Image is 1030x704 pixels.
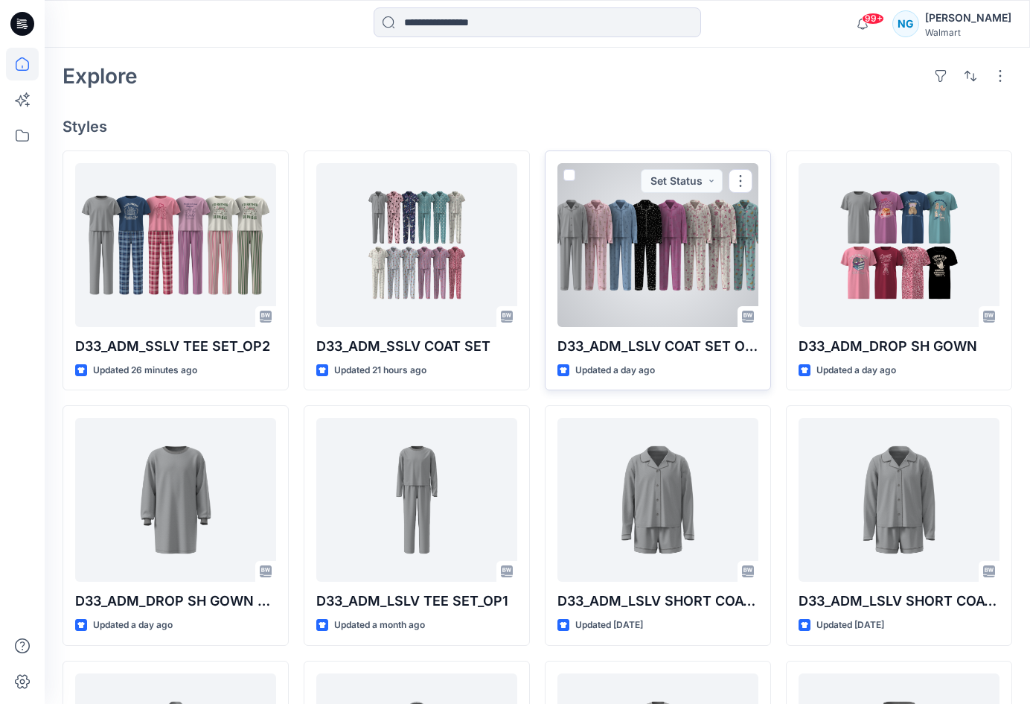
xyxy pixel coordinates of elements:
[316,163,517,327] a: D33_ADM_SSLV COAT SET
[63,118,1012,136] h4: Styles
[557,336,758,357] p: D33_ADM_LSLV COAT SET OP2
[575,618,643,633] p: Updated [DATE]
[316,591,517,612] p: D33_ADM_LSLV TEE SET_OP1
[316,418,517,582] a: D33_ADM_LSLV TEE SET_OP1
[93,363,197,378] p: Updated 26 minutes ago
[816,363,896,378] p: Updated a day ago
[799,163,999,327] a: D33_ADM_DROP SH GOWN
[557,591,758,612] p: D33_ADM_LSLV SHORT COAT SET_OP2
[316,336,517,357] p: D33_ADM_SSLV COAT SET
[892,10,919,37] div: NG
[75,336,276,357] p: D33_ADM_SSLV TEE SET_OP2
[925,9,1011,27] div: [PERSON_NAME]
[816,618,884,633] p: Updated [DATE]
[799,336,999,357] p: D33_ADM_DROP SH GOWN
[925,27,1011,38] div: Walmart
[557,418,758,582] a: D33_ADM_LSLV SHORT COAT SET_OP2
[63,64,138,88] h2: Explore
[75,163,276,327] a: D33_ADM_SSLV TEE SET_OP2
[799,418,999,582] a: D33_ADM_LSLV SHORT COAT SET_OP1
[557,163,758,327] a: D33_ADM_LSLV COAT SET OP2
[75,418,276,582] a: D33_ADM_DROP SH GOWN W CUFF
[334,363,426,378] p: Updated 21 hours ago
[334,618,425,633] p: Updated a month ago
[799,591,999,612] p: D33_ADM_LSLV SHORT COAT SET_OP1
[75,591,276,612] p: D33_ADM_DROP SH GOWN W CUFF
[575,363,655,378] p: Updated a day ago
[93,618,173,633] p: Updated a day ago
[862,13,884,25] span: 99+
